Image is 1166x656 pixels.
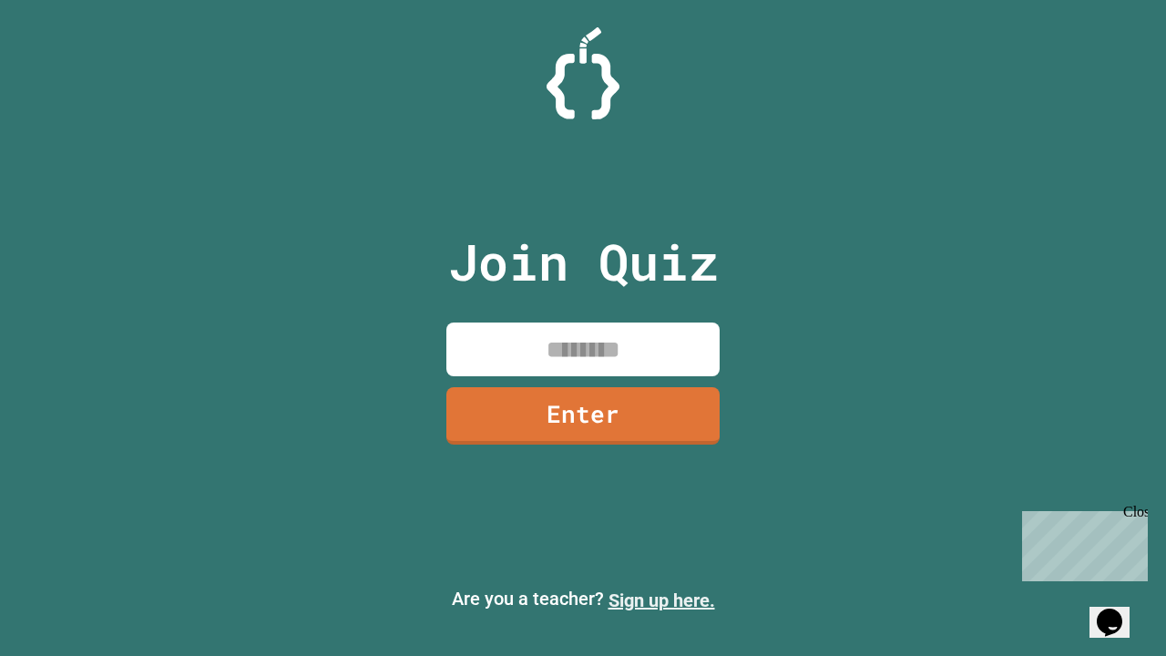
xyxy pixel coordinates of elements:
iframe: chat widget [1089,583,1148,638]
a: Sign up here. [609,589,715,611]
a: Enter [446,387,720,445]
p: Are you a teacher? [15,585,1151,614]
div: Chat with us now!Close [7,7,126,116]
p: Join Quiz [448,224,719,300]
img: Logo.svg [547,27,619,119]
iframe: chat widget [1015,504,1148,581]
